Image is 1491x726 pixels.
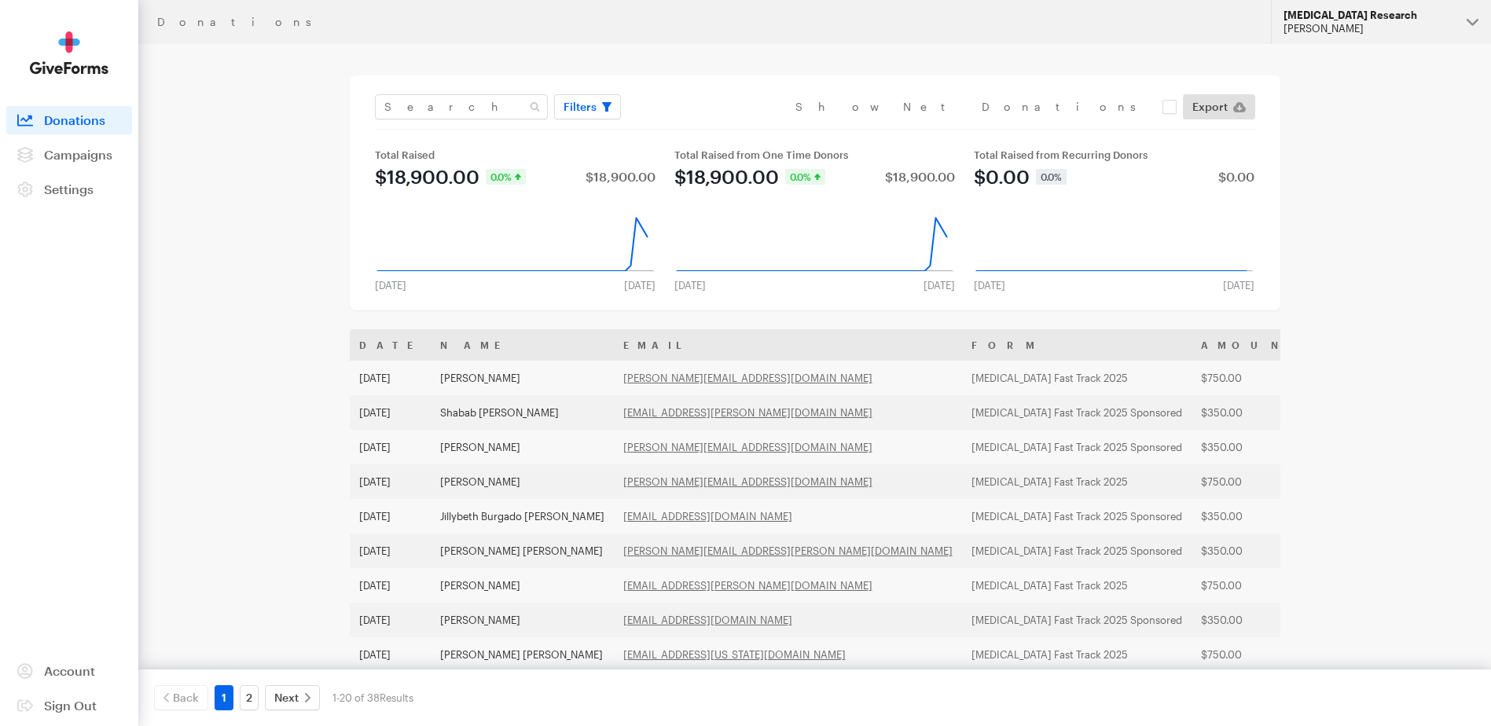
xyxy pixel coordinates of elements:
[6,691,132,720] a: Sign Out
[974,148,1254,161] div: Total Raised from Recurring Donors
[44,698,97,713] span: Sign Out
[665,279,715,291] div: [DATE]
[964,279,1015,291] div: [DATE]
[885,170,955,183] div: $18,900.00
[615,279,665,291] div: [DATE]
[914,279,964,291] div: [DATE]
[350,499,431,533] td: [DATE]
[431,329,614,361] th: Name
[962,637,1192,672] td: [MEDICAL_DATA] Fast Track 2025
[431,533,614,568] td: [PERSON_NAME] [PERSON_NAME]
[6,657,132,685] a: Account
[431,568,614,603] td: [PERSON_NAME]
[962,430,1192,464] td: [MEDICAL_DATA] Fast Track 2025 Sponsored
[1192,533,1319,568] td: $350.00
[6,175,132,203] a: Settings
[431,430,614,464] td: [PERSON_NAME]
[350,603,431,637] td: [DATE]
[962,361,1192,395] td: [MEDICAL_DATA] Fast Track 2025
[1192,395,1319,430] td: $350.00
[486,169,526,185] div: 0.0%
[431,464,614,499] td: [PERSON_NAME]
[350,637,431,672] td: [DATE]
[674,167,779,186] div: $18,900.00
[962,499,1192,533] td: [MEDICAL_DATA] Fast Track 2025 Sponsored
[623,475,872,488] a: [PERSON_NAME][EMAIL_ADDRESS][DOMAIN_NAME]
[623,441,872,453] a: [PERSON_NAME][EMAIL_ADDRESS][DOMAIN_NAME]
[332,685,413,710] div: 1-20 of 38
[350,361,431,395] td: [DATE]
[380,691,413,704] span: Results
[554,94,621,119] button: Filters
[431,603,614,637] td: [PERSON_NAME]
[1192,361,1319,395] td: $750.00
[375,148,656,161] div: Total Raised
[623,544,953,557] a: [PERSON_NAME][EMAIL_ADDRESS][PERSON_NAME][DOMAIN_NAME]
[962,464,1192,499] td: [MEDICAL_DATA] Fast Track 2025
[962,329,1192,361] th: Form
[1192,603,1319,637] td: $350.00
[375,167,479,186] div: $18,900.00
[30,31,108,75] img: GiveForms
[265,685,320,710] a: Next
[623,648,846,661] a: [EMAIL_ADDRESS][US_STATE][DOMAIN_NAME]
[586,170,656,183] div: $18,900.00
[962,533,1192,568] td: [MEDICAL_DATA] Fast Track 2025 Sponsored
[1284,22,1454,35] div: [PERSON_NAME]
[44,181,94,196] span: Settings
[623,614,792,626] a: [EMAIL_ADDRESS][DOMAIN_NAME]
[350,464,431,499] td: [DATE]
[1218,170,1254,183] div: $0.00
[431,637,614,672] td: [PERSON_NAME] [PERSON_NAME]
[1192,637,1319,672] td: $750.00
[785,169,825,185] div: 0.0%
[623,406,872,419] a: [EMAIL_ADDRESS][PERSON_NAME][DOMAIN_NAME]
[1183,94,1255,119] a: Export
[375,94,548,119] input: Search Name & Email
[1192,499,1319,533] td: $350.00
[1192,97,1228,116] span: Export
[350,533,431,568] td: [DATE]
[431,395,614,430] td: Shabab [PERSON_NAME]
[431,499,614,533] td: Jillybeth Burgado [PERSON_NAME]
[623,579,872,592] a: [EMAIL_ADDRESS][PERSON_NAME][DOMAIN_NAME]
[6,106,132,134] a: Donations
[962,395,1192,430] td: [MEDICAL_DATA] Fast Track 2025 Sponsored
[1284,9,1454,22] div: [MEDICAL_DATA] Research
[350,329,431,361] th: Date
[974,167,1030,186] div: $0.00
[1214,279,1264,291] div: [DATE]
[44,112,105,127] span: Donations
[1192,568,1319,603] td: $750.00
[674,148,955,161] div: Total Raised from One Time Donors
[350,395,431,430] td: [DATE]
[350,568,431,603] td: [DATE]
[614,329,962,361] th: Email
[623,372,872,384] a: [PERSON_NAME][EMAIL_ADDRESS][DOMAIN_NAME]
[564,97,597,116] span: Filters
[6,141,132,169] a: Campaigns
[274,688,299,707] span: Next
[1192,430,1319,464] td: $350.00
[1192,464,1319,499] td: $750.00
[350,430,431,464] td: [DATE]
[962,603,1192,637] td: [MEDICAL_DATA] Fast Track 2025 Sponsored
[240,685,259,710] a: 2
[623,510,792,522] a: [EMAIL_ADDRESS][DOMAIN_NAME]
[962,568,1192,603] td: [MEDICAL_DATA] Fast Track 2025
[44,147,112,162] span: Campaigns
[431,361,614,395] td: [PERSON_NAME]
[44,663,95,678] span: Account
[365,279,416,291] div: [DATE]
[1036,169,1067,185] div: 0.0%
[1192,329,1319,361] th: Amount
